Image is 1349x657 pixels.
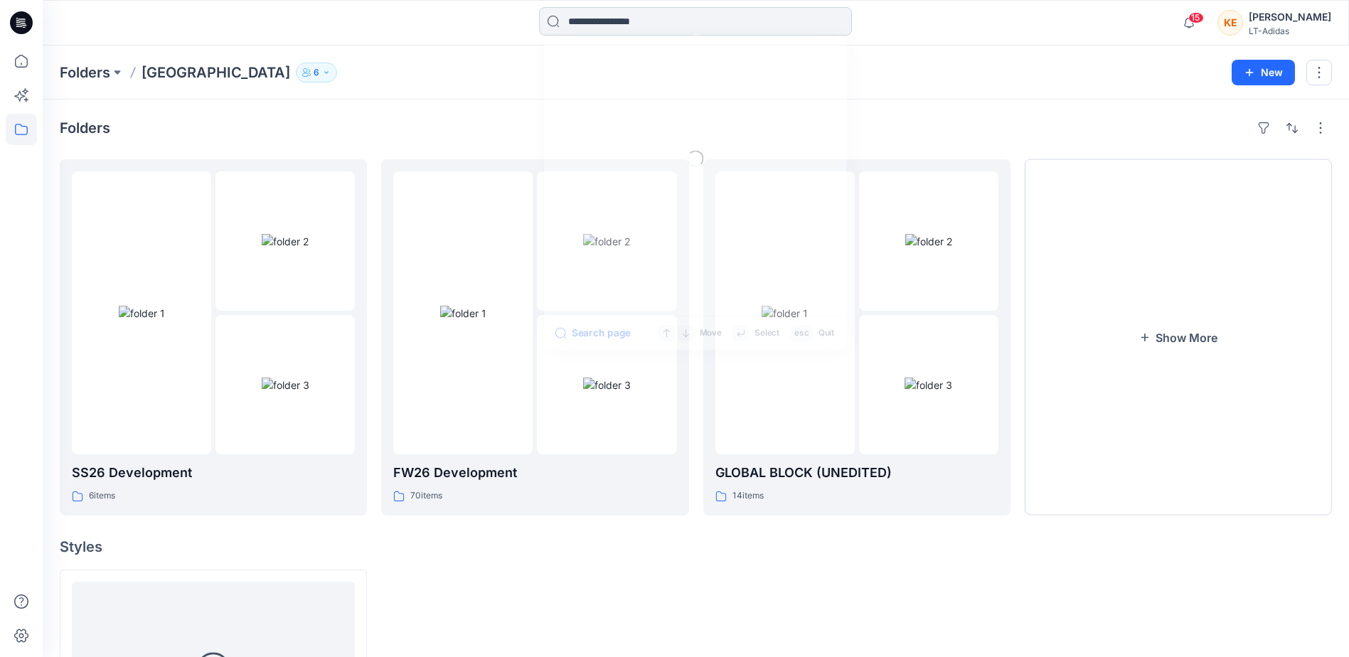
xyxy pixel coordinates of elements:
[381,159,688,516] a: folder 1folder 2folder 3FW26 Development70items
[1249,26,1331,36] div: LT-Adidas
[410,488,442,503] p: 70 items
[703,159,1011,516] a: folder 1folder 2folder 3GLOBAL BLOCK (UNEDITED)14items
[555,325,631,341] button: Search page
[296,63,337,82] button: 6
[262,234,309,249] img: folder 2
[583,378,631,392] img: folder 3
[1188,12,1204,23] span: 15
[700,326,722,341] p: Move
[72,463,355,483] p: SS26 Development
[1232,60,1295,85] button: New
[60,159,367,516] a: folder 1folder 2folder 3SS26 Development6items
[1217,10,1243,36] div: KE
[60,119,110,137] h4: Folders
[440,306,486,321] img: folder 1
[393,463,676,483] p: FW26 Development
[794,326,809,341] p: esc
[755,326,779,341] p: Select
[905,234,952,249] img: folder 2
[60,63,110,82] a: Folders
[819,326,834,341] p: Quit
[60,538,1332,555] h4: Styles
[142,63,290,82] p: [GEOGRAPHIC_DATA]
[262,378,309,392] img: folder 3
[732,488,764,503] p: 14 items
[905,378,952,392] img: folder 3
[119,306,165,321] img: folder 1
[715,463,998,483] p: GLOBAL BLOCK (UNEDITED)
[1025,159,1332,516] button: Show More
[89,488,115,503] p: 6 items
[1249,9,1331,26] div: [PERSON_NAME]
[314,65,319,80] p: 6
